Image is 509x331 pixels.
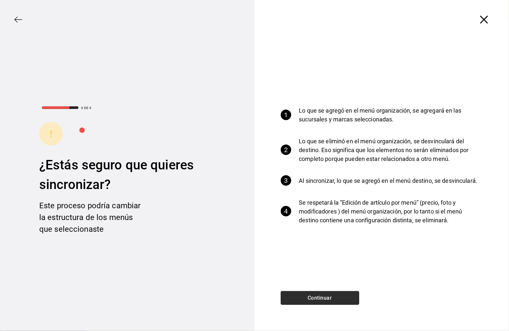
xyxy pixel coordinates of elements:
p: Lo que se eliminó en el menú organización, se desvinculará del destino. Eso significa que los ele... [299,137,478,163]
div: 3 [281,175,291,186]
div: 1 [281,110,291,120]
p: Al sincronizar, lo que se agregó en el menú destino, se desvinculará. [299,176,478,185]
div: 4 [281,206,291,216]
div: Este proceso podría cambiar la estructura de los menús que seleccionaste [39,200,144,235]
p: Lo que se agregó en el menú organización, se agregará en las sucursales y marcas seleccionadas. [299,106,478,124]
div: 2 [281,145,291,155]
div: 3 DE 4 [81,105,91,110]
button: Continuar [281,291,359,305]
p: Se respetará la “Edición de artículo por menú” (precio, foto y modificadores ) del menú organizac... [299,198,478,225]
div: ¿Estás seguro que quieres sincronizar? [39,155,215,195]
